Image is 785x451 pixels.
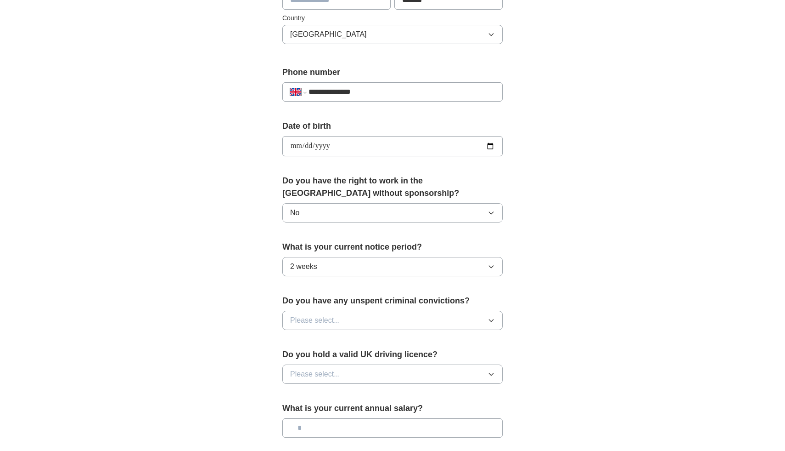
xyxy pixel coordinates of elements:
[282,241,503,253] label: What is your current notice period?
[290,207,299,218] span: No
[282,311,503,330] button: Please select...
[282,66,503,79] label: Phone number
[282,120,503,132] label: Date of birth
[282,348,503,361] label: Do you hold a valid UK driving licence?
[290,315,340,326] span: Please select...
[282,25,503,44] button: [GEOGRAPHIC_DATA]
[282,402,503,415] label: What is your current annual salary?
[282,295,503,307] label: Do you have any unspent criminal convictions?
[290,29,367,40] span: [GEOGRAPHIC_DATA]
[282,203,503,223] button: No
[282,365,503,384] button: Please select...
[290,369,340,380] span: Please select...
[282,175,503,200] label: Do you have the right to work in the [GEOGRAPHIC_DATA] without sponsorship?
[282,257,503,276] button: 2 weeks
[290,261,317,272] span: 2 weeks
[282,13,503,23] label: Country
